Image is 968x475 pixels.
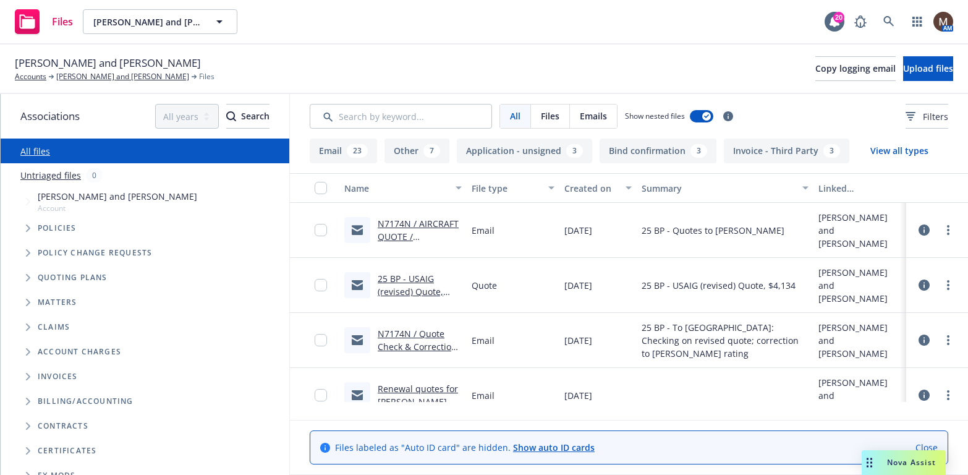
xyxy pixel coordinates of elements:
input: Toggle Row Selected [315,389,327,401]
div: Summary [642,182,795,195]
span: Files [541,109,559,122]
span: Policies [38,225,77,232]
div: 3 [566,144,583,158]
span: Upload files [903,62,953,74]
a: N7174N / AIRCRAFT QUOTE / [PERSON_NAME] and [PERSON_NAME] [378,218,459,281]
a: N7174N / Quote Check & Correction / [PERSON_NAME] [378,328,457,366]
div: Drag to move [862,450,877,475]
span: Email [472,389,495,402]
a: more [941,278,956,293]
button: File type [467,173,559,203]
div: File type [472,182,541,195]
button: Filters [906,104,948,129]
input: Toggle Row Selected [315,224,327,236]
a: All files [20,145,50,157]
button: Upload files [903,56,953,81]
button: [PERSON_NAME] and [PERSON_NAME] [83,9,237,34]
div: [PERSON_NAME] and [PERSON_NAME] [818,211,901,250]
span: Email [472,224,495,237]
span: [DATE] [564,389,592,402]
span: Nova Assist [887,457,936,468]
button: View all types [851,139,948,163]
span: [DATE] [564,224,592,237]
span: 25 BP - Quotes to [PERSON_NAME] [642,224,784,237]
a: more [941,388,956,403]
div: Tree Example [1,187,289,389]
div: [PERSON_NAME] and [PERSON_NAME] [818,266,901,305]
a: Show auto ID cards [513,442,595,453]
span: [PERSON_NAME] and [PERSON_NAME] [15,55,201,71]
div: Search [226,105,270,128]
span: 25 BP - To [GEOGRAPHIC_DATA]: Checking on revised quote; correction to [PERSON_NAME] rating [642,321,809,360]
div: Name [344,182,448,195]
span: Certificates [38,447,96,455]
span: Quoting plans [38,274,108,281]
span: Email [472,334,495,347]
span: [DATE] [564,279,592,292]
span: [DATE] [564,334,592,347]
div: Linked associations [818,182,901,195]
span: Files labeled as "Auto ID card" are hidden. [335,441,595,454]
span: [PERSON_NAME] and [PERSON_NAME] [38,190,197,203]
span: Quote [472,279,497,292]
div: 23 [347,144,368,158]
span: Matters [38,299,77,306]
span: Billing/Accounting [38,398,134,405]
span: Show nested files [625,111,685,121]
a: Search [877,9,901,34]
input: Toggle Row Selected [315,334,327,346]
span: Files [199,71,214,82]
button: SearchSearch [226,104,270,129]
span: Filters [906,110,948,123]
span: Claims [38,323,70,331]
button: Name [339,173,467,203]
a: more [941,223,956,237]
a: more [941,333,956,348]
button: Copy logging email [815,56,896,81]
button: Application - unsigned [457,139,592,163]
a: 25 BP - USAIG (revised) Quote, $4,134.htm [378,273,443,310]
a: Untriaged files [20,169,81,182]
span: 25 BP - USAIG (revised) Quote, $4,134 [642,279,796,292]
span: Filters [923,110,948,123]
div: 3 [690,144,707,158]
button: Linked associations [813,173,906,203]
div: [PERSON_NAME] and [PERSON_NAME] [818,321,901,360]
button: Invoice - Third Party [724,139,849,163]
img: photo [933,12,953,32]
input: Select all [315,182,327,194]
span: Associations [20,108,80,124]
svg: Search [226,111,236,121]
div: [PERSON_NAME] and [PERSON_NAME] [818,376,901,415]
button: Bind confirmation [600,139,716,163]
a: Accounts [15,71,46,82]
div: 0 [86,168,103,182]
div: 3 [823,144,840,158]
a: Close [915,441,938,454]
div: 7 [423,144,440,158]
span: Files [52,17,73,27]
a: Files [10,4,78,39]
a: Switch app [905,9,930,34]
span: All [510,109,520,122]
input: Search by keyword... [310,104,492,129]
button: Email [310,139,377,163]
button: Created on [559,173,637,203]
span: Contracts [38,422,88,430]
span: Account [38,203,197,213]
button: Nova Assist [862,450,946,475]
a: [PERSON_NAME] and [PERSON_NAME] [56,71,189,82]
span: Account charges [38,348,121,356]
input: Toggle Row Selected [315,279,327,291]
div: 20 [833,12,844,23]
button: Other [384,139,449,163]
span: Invoices [38,373,78,380]
span: Policy change requests [38,249,152,257]
button: Summary [637,173,813,203]
span: Emails [580,109,607,122]
a: Renewal quotes for [PERSON_NAME] and [PERSON_NAME] [378,383,458,434]
a: Report a Bug [848,9,873,34]
span: Copy logging email [815,62,896,74]
span: [PERSON_NAME] and [PERSON_NAME] [93,15,200,28]
div: Created on [564,182,618,195]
